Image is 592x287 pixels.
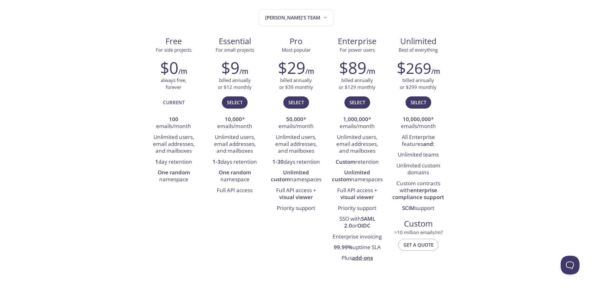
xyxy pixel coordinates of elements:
[331,185,383,203] li: Full API access +
[392,161,444,178] li: Unlimited custom domains
[148,157,200,167] li: day retention
[352,254,373,261] a: add-ons
[366,66,375,77] h6: /m
[305,66,314,77] h6: /m
[331,157,383,167] li: retention
[331,114,383,132] li: * emails/month
[392,187,444,201] strong: enterprise compliance support
[332,36,383,47] span: Enterprise
[402,204,415,212] strong: SCIM
[259,9,334,26] button: George's team
[279,77,313,90] p: billed annually or $39 monthly
[270,167,322,185] li: namespaces
[398,239,438,251] button: Get a quote
[431,66,440,77] h6: /m
[340,193,374,201] strong: visual viewer
[331,253,383,264] li: Plus
[158,169,190,176] strong: One random
[270,185,322,203] li: Full API access +
[212,158,221,165] strong: 1-3
[161,77,186,90] p: always free, forever
[394,229,443,235] span: > 10 million emails/m?
[270,114,322,132] li: * emails/month
[406,96,431,108] button: Select
[270,157,322,167] li: days retention
[209,185,261,196] li: Full API access
[334,243,353,251] strong: 99.99%
[423,140,433,147] strong: and
[336,158,355,165] strong: Custom
[349,98,365,106] span: Select
[561,256,579,274] iframe: Help Scout Beacon - Open
[156,47,191,53] span: For side projects
[344,96,370,108] button: Select
[282,47,311,53] span: Most popular
[155,158,158,165] strong: 1
[225,115,242,123] strong: 10,000
[218,77,252,90] p: billed annually or $12 monthly
[148,114,200,132] li: emails/month
[227,98,243,106] span: Select
[209,167,261,185] li: namespace
[340,47,375,53] span: For power users
[403,241,433,249] span: Get a quote
[397,58,431,77] h2: $
[331,203,383,214] li: Priority support
[265,13,328,22] span: [PERSON_NAME]'s team
[400,36,437,47] span: Unlimited
[160,58,178,77] h2: $0
[331,132,383,157] li: Unlimited users, email addresses, and mailboxes
[286,115,303,123] strong: 50,000
[344,215,375,229] strong: SAML 2.0
[399,47,438,53] span: Best of everything
[411,98,426,106] span: Select
[357,222,370,229] strong: OIDC
[406,58,431,78] span: 269
[332,169,370,183] strong: Unlimited custom
[271,169,309,183] strong: Unlimited custom
[331,232,383,242] li: Enterprise invoicing
[392,178,444,203] li: Custom contracts with
[148,132,200,157] li: Unlimited users, email addresses, and mailboxes
[209,157,261,167] li: days retention
[392,150,444,160] li: Unlimited teams
[209,132,261,157] li: Unlimited users, email addresses, and mailboxes
[270,36,322,47] span: Pro
[222,96,248,108] button: Select
[331,242,383,253] li: uptime SLA
[400,77,437,90] p: billed annually or $299 monthly
[392,203,444,214] li: support
[239,66,248,77] h6: /m
[219,169,251,176] strong: One random
[393,218,444,229] span: Custom
[278,58,305,77] h2: $29
[331,214,383,232] li: SSO with or
[221,58,239,77] h2: $9
[339,77,375,90] p: billed annually or $129 monthly
[209,36,260,47] span: Essential
[288,98,304,106] span: Select
[392,132,444,150] li: All Enterprise features :
[343,115,368,123] strong: 1,000,000
[392,114,444,132] li: * emails/month
[272,158,284,165] strong: 1-30
[216,47,254,53] span: For small projects
[270,132,322,157] li: Unlimited users, email addresses, and mailboxes
[279,193,313,201] strong: visual viewer
[331,167,383,185] li: namespaces
[178,66,187,77] h6: /m
[148,36,199,47] span: Free
[403,115,431,123] strong: 10,000,000
[270,203,322,214] li: Priority support
[148,167,200,185] li: namespace
[209,114,261,132] li: * emails/month
[283,96,309,108] button: Select
[339,58,366,77] h2: $89
[169,115,178,123] strong: 100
